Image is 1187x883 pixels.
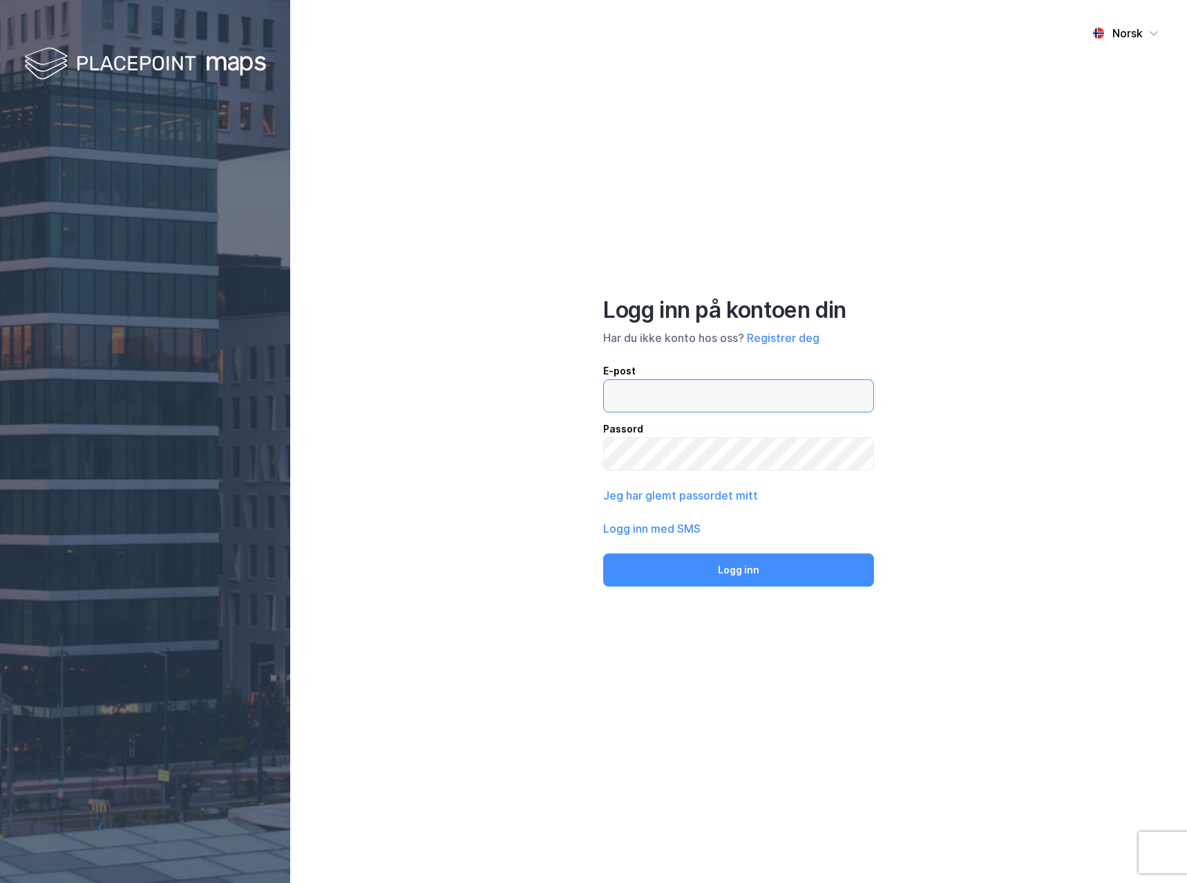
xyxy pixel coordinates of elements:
[603,296,874,324] div: Logg inn på kontoen din
[1118,817,1187,883] div: Kontrollprogram for chat
[1118,817,1187,883] iframe: Chat Widget
[24,44,266,85] img: logo-white.f07954bde2210d2a523dddb988cd2aa7.svg
[603,421,874,437] div: Passord
[603,363,874,379] div: E-post
[603,553,874,587] button: Logg inn
[603,487,758,504] button: Jeg har glemt passordet mitt
[603,330,874,346] div: Har du ikke konto hos oss?
[1112,25,1143,41] div: Norsk
[747,330,819,346] button: Registrer deg
[603,520,701,537] button: Logg inn med SMS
